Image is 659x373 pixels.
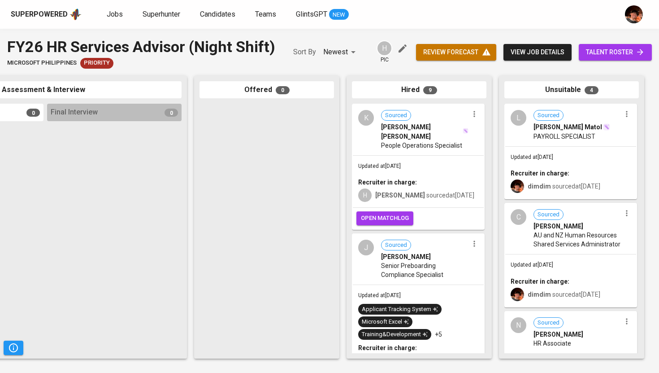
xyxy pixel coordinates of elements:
span: [PERSON_NAME] [533,330,583,339]
a: Superhunter [143,9,182,20]
span: sourced at [DATE] [528,291,600,298]
div: H [377,40,392,56]
span: Sourced [382,111,411,120]
span: open matchlog [361,213,409,224]
div: New Job received from Demand Team [80,58,113,69]
div: H [358,189,372,202]
img: diemas@glints.com [625,5,643,23]
div: N [511,317,526,333]
span: PAYROLL SPECIALIST [533,132,595,141]
span: Updated at [DATE] [358,163,401,169]
span: Updated at [DATE] [511,154,553,160]
span: 0 [26,109,40,117]
span: talent roster [586,47,645,58]
div: C [511,209,526,225]
div: pic [377,40,392,64]
a: talent roster [579,44,652,61]
b: [PERSON_NAME] [375,192,425,199]
span: 9 [423,86,437,94]
span: Final Interview [51,107,98,118]
p: +5 [435,330,442,339]
span: [PERSON_NAME] Matol [533,123,602,132]
span: review forecast [423,47,489,58]
span: Sourced [534,319,563,327]
span: Teams [255,10,276,18]
div: Superpowered [11,9,68,20]
span: Sourced [382,241,411,250]
span: Microsoft Philippines [7,59,77,67]
a: Superpoweredapp logo [11,8,82,21]
button: view job details [503,44,572,61]
div: K [358,110,374,126]
div: Newest [323,44,359,61]
span: Candidates [200,10,235,18]
span: NEW [329,10,349,19]
span: Priority [80,59,113,67]
span: sourced at [DATE] [375,192,474,199]
div: KSourced[PERSON_NAME] [PERSON_NAME]People Operations SpecialistUpdated at[DATE]Recruiter in charg... [352,104,485,230]
div: Training&Development [362,330,428,339]
span: 0 [276,86,290,94]
div: L [511,110,526,126]
div: CSourced[PERSON_NAME]AU and NZ Human Resources Shared Services AdministratorUpdated at[DATE]Recru... [504,203,637,307]
span: HR Associate [533,339,571,348]
span: AU and NZ Human Resources Shared Services Administrator [533,231,621,249]
img: diemas@glints.com [511,288,524,301]
span: Senior Preboarding Compliance Specialist [381,261,468,279]
span: 4 [585,86,598,94]
img: diemas@glints.com [511,180,524,193]
div: Microsoft Excel [362,318,409,326]
b: Recruiter in charge: [511,170,569,177]
b: Recruiter in charge: [358,344,417,351]
button: review forecast [416,44,496,61]
span: [PERSON_NAME] [533,222,583,231]
span: People Operations Specialist [381,141,462,150]
div: FY26 HR Services Advisor (Night Shift) [7,36,275,58]
span: Superhunter [143,10,180,18]
span: Updated at [DATE] [511,262,553,268]
span: sourced at [DATE] [528,183,600,190]
span: Jobs [107,10,123,18]
a: Candidates [200,9,237,20]
span: view job details [511,47,564,58]
b: Recruiter in charge: [511,278,569,285]
a: GlintsGPT NEW [296,9,349,20]
span: [PERSON_NAME] [PERSON_NAME] [381,123,462,140]
div: Offered [199,81,334,99]
span: Updated at [DATE] [358,292,401,298]
span: Sourced [534,111,563,120]
img: magic_wand.svg [603,123,610,131]
a: Teams [255,9,278,20]
div: LSourced[PERSON_NAME] MatolPAYROLL SPECIALISTUpdated at[DATE]Recruiter in charge:dimdim sourcedat... [504,104,637,199]
button: open matchlog [356,211,413,225]
span: GlintsGPT [296,10,327,18]
img: app logo [69,8,82,21]
p: Sort By [293,47,316,57]
span: [PERSON_NAME] [381,252,431,261]
div: J [358,240,374,255]
a: Jobs [107,9,125,20]
b: Recruiter in charge: [358,179,417,186]
div: Hired [352,81,486,99]
p: Newest [323,47,348,57]
button: Pipeline Triggers [4,341,23,355]
b: dimdim [528,183,551,190]
span: 0 [165,109,178,117]
div: Applicant Tracking System [362,305,438,314]
span: Sourced [534,211,563,219]
img: magic_wand.svg [463,128,468,134]
div: Unsuitable [504,81,639,99]
b: dimdim [528,291,551,298]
